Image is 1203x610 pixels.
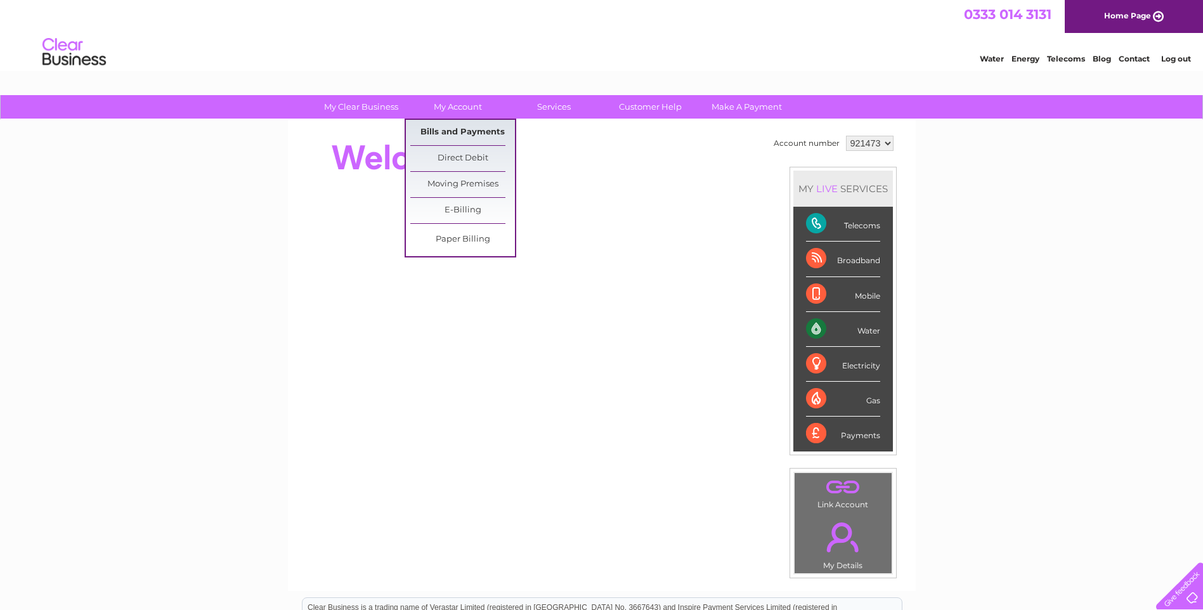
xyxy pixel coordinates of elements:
[1119,54,1150,63] a: Contact
[798,515,888,559] a: .
[1047,54,1085,63] a: Telecoms
[1093,54,1111,63] a: Blog
[798,476,888,498] a: .
[1011,54,1039,63] a: Energy
[309,95,413,119] a: My Clear Business
[410,227,515,252] a: Paper Billing
[806,242,880,276] div: Broadband
[694,95,799,119] a: Make A Payment
[410,146,515,171] a: Direct Debit
[1161,54,1191,63] a: Log out
[410,120,515,145] a: Bills and Payments
[42,33,107,72] img: logo.png
[502,95,606,119] a: Services
[806,277,880,312] div: Mobile
[806,347,880,382] div: Electricity
[806,382,880,417] div: Gas
[980,54,1004,63] a: Water
[302,7,902,62] div: Clear Business is a trading name of Verastar Limited (registered in [GEOGRAPHIC_DATA] No. 3667643...
[598,95,703,119] a: Customer Help
[794,512,892,574] td: My Details
[410,172,515,197] a: Moving Premises
[793,171,893,207] div: MY SERVICES
[964,6,1051,22] a: 0333 014 3131
[806,207,880,242] div: Telecoms
[794,472,892,512] td: Link Account
[405,95,510,119] a: My Account
[814,183,840,195] div: LIVE
[771,133,843,154] td: Account number
[410,198,515,223] a: E-Billing
[806,417,880,451] div: Payments
[806,312,880,347] div: Water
